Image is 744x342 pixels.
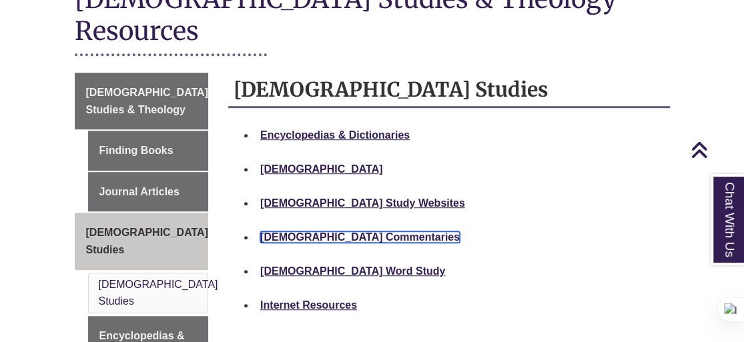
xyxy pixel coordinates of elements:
[86,227,208,255] span: [DEMOGRAPHIC_DATA] Studies
[260,265,445,277] a: [DEMOGRAPHIC_DATA] Word Study
[260,197,465,209] a: [DEMOGRAPHIC_DATA] Study Websites
[86,87,208,115] span: [DEMOGRAPHIC_DATA] Studies & Theology
[260,163,382,175] a: [DEMOGRAPHIC_DATA]
[88,131,209,171] a: Finding Books
[75,73,209,129] a: [DEMOGRAPHIC_DATA] Studies & Theology
[260,299,357,311] a: Internet Resources
[88,172,209,212] a: Journal Articles
[75,213,209,269] a: [DEMOGRAPHIC_DATA] Studies
[228,73,670,108] h2: [DEMOGRAPHIC_DATA] Studies
[99,279,218,307] a: [DEMOGRAPHIC_DATA] Studies
[260,129,410,141] a: Encyclopedias & Dictionaries
[691,141,741,159] a: Back to Top
[260,231,460,243] a: [DEMOGRAPHIC_DATA] Commentaries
